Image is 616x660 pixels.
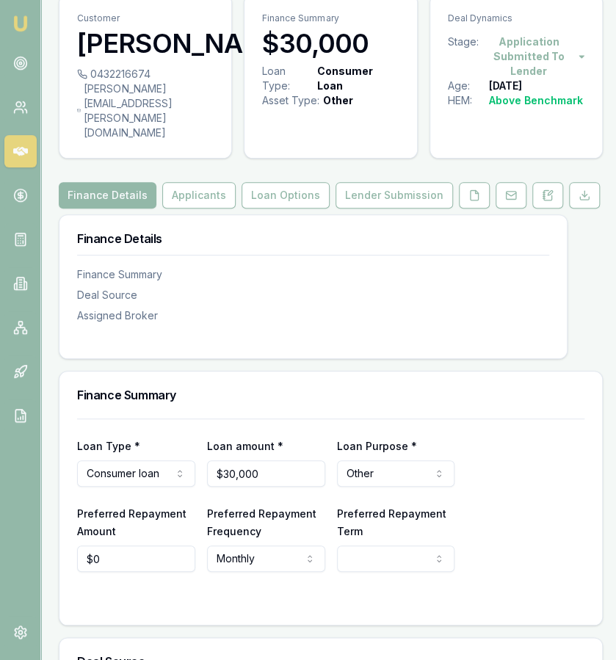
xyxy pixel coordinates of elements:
[207,440,283,452] label: Loan amount *
[448,79,489,93] div: Age:
[479,35,584,79] button: Application Submitted To Lender
[59,182,156,208] button: Finance Details
[489,79,522,93] div: [DATE]
[77,308,549,323] div: Assigned Broker
[262,12,399,24] p: Finance Summary
[262,93,319,108] div: Asset Type :
[162,182,236,208] button: Applicants
[337,507,446,537] label: Preferred Repayment Term
[12,15,29,32] img: emu-icon-u.png
[59,182,159,208] a: Finance Details
[322,93,352,108] div: Other
[448,12,584,24] p: Deal Dynamics
[448,35,479,79] div: Stage:
[337,440,417,452] label: Loan Purpose *
[77,67,214,81] div: 0432216674
[77,12,214,24] p: Customer
[207,507,316,537] label: Preferred Repayment Frequency
[159,182,239,208] a: Applicants
[242,182,330,208] button: Loan Options
[77,389,584,401] h3: Finance Summary
[77,233,549,244] h3: Finance Details
[333,182,456,208] a: Lender Submission
[262,29,399,58] h3: $30,000
[336,182,453,208] button: Lender Submission
[239,182,333,208] a: Loan Options
[77,29,214,58] h3: [PERSON_NAME]
[77,545,195,572] input: $
[77,507,186,537] label: Preferred Repayment Amount
[77,81,214,140] div: [PERSON_NAME][EMAIL_ADDRESS][PERSON_NAME][DOMAIN_NAME]
[317,64,396,93] div: Consumer Loan
[207,460,325,487] input: $
[448,93,489,108] div: HEM:
[262,64,314,93] div: Loan Type:
[77,288,549,302] div: Deal Source
[77,440,140,452] label: Loan Type *
[77,267,549,282] div: Finance Summary
[489,93,583,108] div: Above Benchmark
